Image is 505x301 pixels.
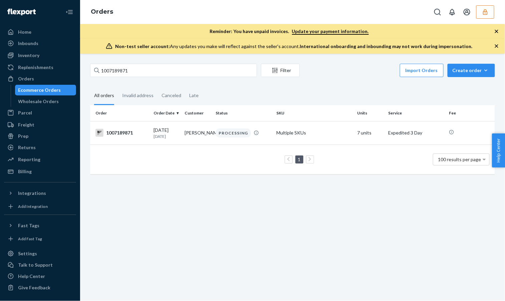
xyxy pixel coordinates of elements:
[355,121,386,144] td: 7 units
[4,260,76,270] a: Talk to Support
[90,105,151,121] th: Order
[7,9,36,15] img: Flexport logo
[122,87,154,104] div: Invalid address
[18,75,34,82] div: Orders
[4,50,76,61] a: Inventory
[446,105,495,121] th: Fee
[4,119,76,130] a: Freight
[18,168,32,175] div: Billing
[297,157,302,162] a: Page 1 is your current page
[154,127,179,139] div: [DATE]
[292,28,369,35] a: Update your payment information.
[448,64,495,77] button: Create order
[210,28,369,35] p: Reminder: You have unpaid invoices.
[18,109,32,116] div: Parcel
[261,67,299,74] div: Filter
[446,5,459,19] button: Open notifications
[18,87,61,93] div: Ecommerce Orders
[18,262,53,268] div: Talk to Support
[4,27,76,37] a: Home
[91,8,113,15] a: Orders
[185,110,210,116] div: Customer
[90,64,257,77] input: Search orders
[4,248,76,259] a: Settings
[18,40,38,47] div: Inbounds
[95,129,148,137] div: 1007189871
[389,129,444,136] p: Expedited 3 Day
[4,271,76,282] a: Help Center
[151,105,182,121] th: Order Date
[355,105,386,121] th: Units
[18,144,36,151] div: Returns
[18,250,37,257] div: Settings
[162,87,181,104] div: Canceled
[386,105,447,121] th: Service
[4,220,76,231] button: Fast Tags
[4,62,76,73] a: Replenishments
[274,105,355,121] th: SKU
[63,5,76,19] button: Close Navigation
[15,85,76,95] a: Ecommerce Orders
[213,105,274,121] th: Status
[4,188,76,199] button: Integrations
[438,157,481,162] span: 100 results per page
[182,121,213,144] td: [PERSON_NAME]
[18,284,50,291] div: Give Feedback
[216,128,251,137] div: PROCESSING
[18,273,45,280] div: Help Center
[18,204,48,209] div: Add Integration
[4,282,76,293] button: Give Feedback
[453,67,490,74] div: Create order
[4,142,76,153] a: Returns
[460,5,474,19] button: Open account menu
[4,234,76,244] a: Add Fast Tag
[85,2,118,22] ol: breadcrumbs
[4,107,76,118] a: Parcel
[18,64,53,71] div: Replenishments
[274,121,355,144] td: Multiple SKUs
[18,156,40,163] div: Reporting
[15,96,76,107] a: Wholesale Orders
[94,87,114,105] div: All orders
[4,166,76,177] a: Billing
[18,29,31,35] div: Home
[300,43,473,49] span: International onboarding and inbounding may not work during impersonation.
[18,133,28,139] div: Prep
[115,43,473,50] div: Any updates you make will reflect against the seller's account.
[261,64,300,77] button: Filter
[492,133,505,168] button: Help Center
[431,5,444,19] button: Open Search Box
[4,131,76,141] a: Prep
[18,190,46,197] div: Integrations
[189,87,199,104] div: Late
[154,133,179,139] p: [DATE]
[18,98,59,105] div: Wholesale Orders
[115,43,170,49] span: Non-test seller account:
[18,236,42,242] div: Add Fast Tag
[4,38,76,49] a: Inbounds
[4,154,76,165] a: Reporting
[4,73,76,84] a: Orders
[18,222,39,229] div: Fast Tags
[18,121,34,128] div: Freight
[18,52,39,59] div: Inventory
[4,201,76,212] a: Add Integration
[400,64,444,77] button: Import Orders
